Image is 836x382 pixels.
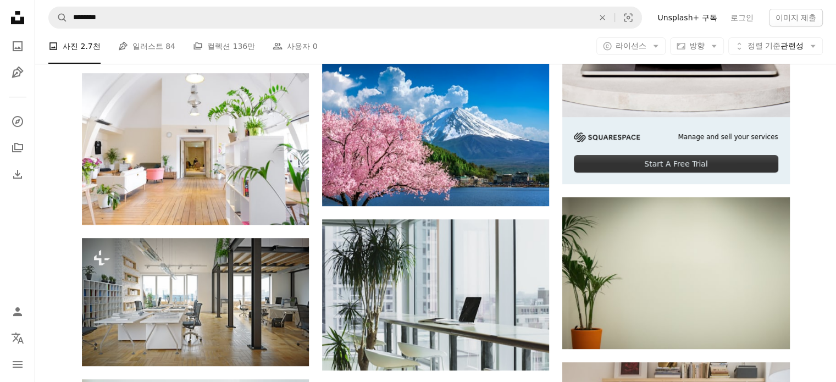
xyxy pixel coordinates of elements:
img: 하얀 거실 [82,73,309,224]
a: 사용자 0 [273,29,317,64]
img: 일본의 봄에는 후지산과 벚꽃. [322,54,549,206]
span: 라이선스 [616,41,646,50]
a: 현대적인 사무실 인테리어. 3d 렌더링 디자인 개념 [82,297,309,307]
span: 정렬 기준 [748,41,780,50]
img: 현대적인 사무실 인테리어. 3d 렌더링 디자인 개념 [82,238,309,366]
img: 갈색 나무 테이블 위에 노트북 컴퓨터를 껐습니다. [322,219,549,370]
a: 갈색 나무 테이블 위에 노트북 컴퓨터를 껐습니다. [322,290,549,300]
a: 탐색 [7,110,29,132]
a: 홈 — Unsplash [7,7,29,31]
img: 녹색 야자 식물 [562,197,789,348]
button: 메뉴 [7,353,29,375]
a: 일본의 봄에는 후지산과 벚꽃. [322,125,549,135]
a: 녹색 야자 식물 [562,268,789,278]
a: 로그인 / 가입 [7,301,29,323]
button: Unsplash 검색 [49,7,68,28]
div: Start A Free Trial [574,155,778,173]
span: 84 [165,40,175,52]
a: 로그인 [724,9,760,26]
a: 다운로드 내역 [7,163,29,185]
button: 라이선스 [596,37,666,55]
span: 관련성 [748,41,804,52]
button: 이미지 제출 [769,9,823,26]
a: 일러스트 [7,62,29,84]
a: 사진 [7,35,29,57]
a: 하얀 거실 [82,143,309,153]
button: 시각적 검색 [615,7,641,28]
a: 일러스트 84 [118,29,175,64]
a: Unsplash+ 구독 [651,9,723,26]
span: 방향 [689,41,705,50]
button: 삭제 [590,7,614,28]
span: 0 [313,40,318,52]
button: 방향 [670,37,724,55]
form: 사이트 전체에서 이미지 찾기 [48,7,642,29]
a: 컬렉션 [7,137,29,159]
button: 언어 [7,327,29,349]
img: file-1705255347840-230a6ab5bca9image [574,132,640,142]
a: 컬렉션 136만 [193,29,255,64]
button: 정렬 기준관련성 [728,37,823,55]
span: 136만 [232,40,255,52]
span: Manage and sell your services [678,132,778,142]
